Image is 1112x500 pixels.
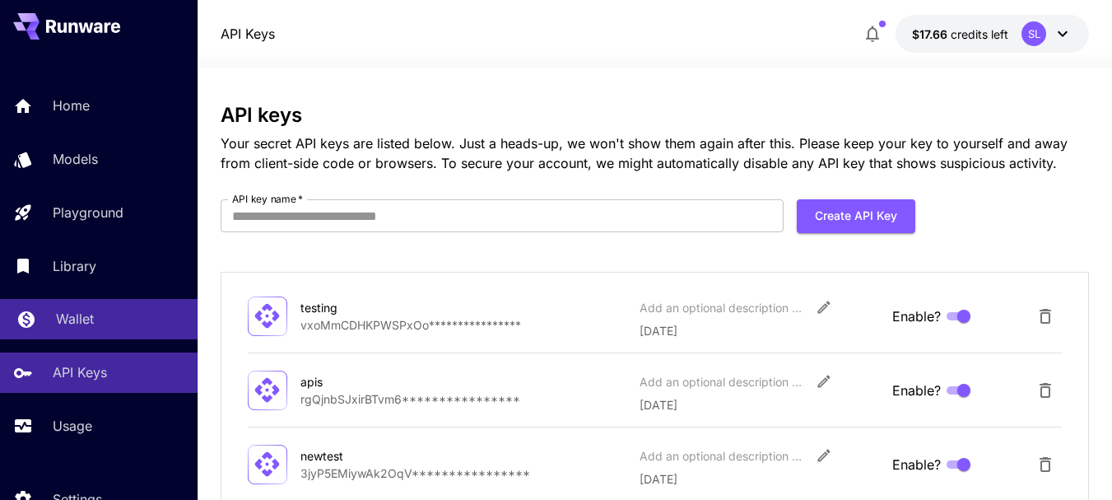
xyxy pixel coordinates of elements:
[53,203,123,222] p: Playground
[221,24,275,44] nav: breadcrumb
[640,447,804,465] div: Add an optional description or comment
[809,367,839,396] button: Edit
[1029,374,1062,407] button: Delete API Key
[221,104,1089,127] h3: API keys
[221,24,275,44] a: API Keys
[53,362,107,382] p: API Keys
[53,149,98,169] p: Models
[53,416,92,436] p: Usage
[56,309,94,329] p: Wallet
[640,373,804,390] div: Add an optional description or comment
[53,96,90,115] p: Home
[892,306,941,326] span: Enable?
[640,299,804,316] div: Add an optional description or comment
[912,26,1008,43] div: $17.65622
[640,322,880,339] p: [DATE]
[797,199,915,233] button: Create API Key
[221,133,1089,173] p: Your secret API keys are listed below. Just a heads-up, we won't show them again after this. Plea...
[896,15,1089,53] button: $17.65622SL
[300,447,465,465] div: newtest
[809,441,839,470] button: Edit
[1029,448,1062,481] button: Delete API Key
[53,256,96,276] p: Library
[640,396,880,414] p: [DATE]
[892,455,941,474] span: Enable?
[892,381,941,400] span: Enable?
[300,373,465,390] div: apis
[951,27,1008,41] span: credits left
[1029,300,1062,333] button: Delete API Key
[912,27,951,41] span: $17.66
[640,470,880,488] p: [DATE]
[1021,21,1046,46] div: SL
[809,292,839,322] button: Edit
[300,299,465,316] div: testing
